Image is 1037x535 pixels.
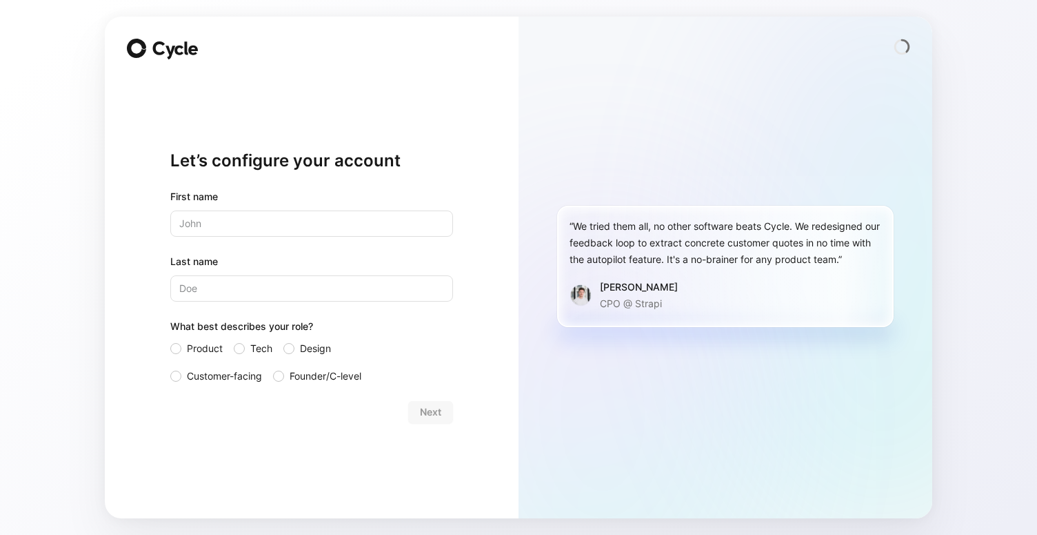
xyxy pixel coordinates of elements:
span: Customer-facing [187,368,262,385]
input: John [170,211,453,237]
div: “We tried them all, no other software beats Cycle. We redesigned our feedback loop to extract con... [570,218,881,268]
span: Product [187,340,223,357]
span: Design [300,340,331,357]
div: First name [170,188,453,205]
h1: Let’s configure your account [170,150,453,172]
div: What best describes your role? [170,318,453,340]
span: Tech [250,340,272,357]
p: CPO @ Strapi [600,295,678,312]
div: [PERSON_NAME] [600,279,678,295]
label: Last name [170,253,453,270]
span: Founder/C-level [290,368,361,385]
input: Doe [170,275,453,302]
